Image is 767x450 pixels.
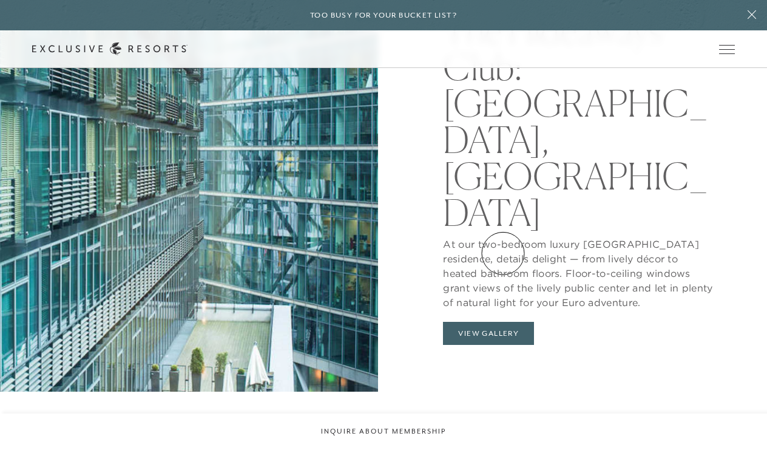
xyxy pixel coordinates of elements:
p: At our two-bedroom luxury [GEOGRAPHIC_DATA] residence, details delight — from lively décor to hea... [443,231,712,310]
iframe: Qualified Messenger [711,394,767,450]
h2: The Hideaways Club: [GEOGRAPHIC_DATA], [GEOGRAPHIC_DATA] [443,6,712,231]
h6: Too busy for your bucket list? [310,10,457,21]
button: Open navigation [719,45,735,53]
button: View Gallery [443,322,534,345]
